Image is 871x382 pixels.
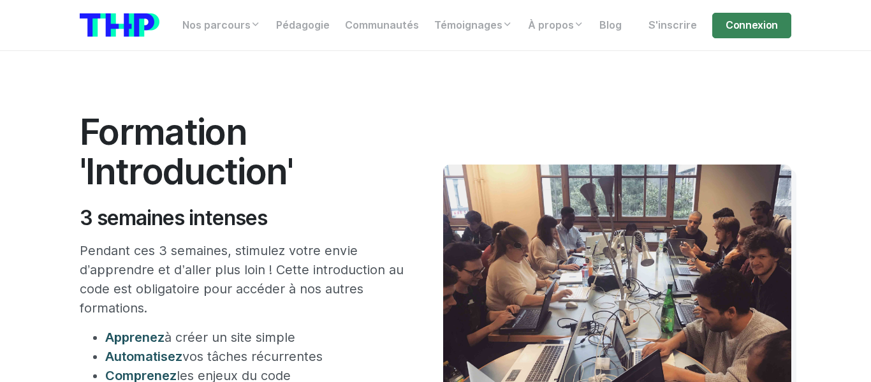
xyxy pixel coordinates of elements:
[80,206,405,230] h2: 3 semaines intenses
[712,13,791,38] a: Connexion
[520,13,592,38] a: À propos
[80,112,405,191] h1: Formation 'Introduction'
[175,13,268,38] a: Nos parcours
[80,13,159,37] img: logo
[105,349,182,364] span: Automatisez
[80,241,405,318] p: Pendant ces 3 semaines, stimulez votre envie d’apprendre et d’aller plus loin ! Cette introductio...
[641,13,705,38] a: S'inscrire
[592,13,629,38] a: Blog
[105,347,405,366] li: vos tâches récurrentes
[337,13,427,38] a: Communautés
[105,330,165,345] span: Apprenez
[105,328,405,347] li: à créer un site simple
[268,13,337,38] a: Pédagogie
[427,13,520,38] a: Témoignages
